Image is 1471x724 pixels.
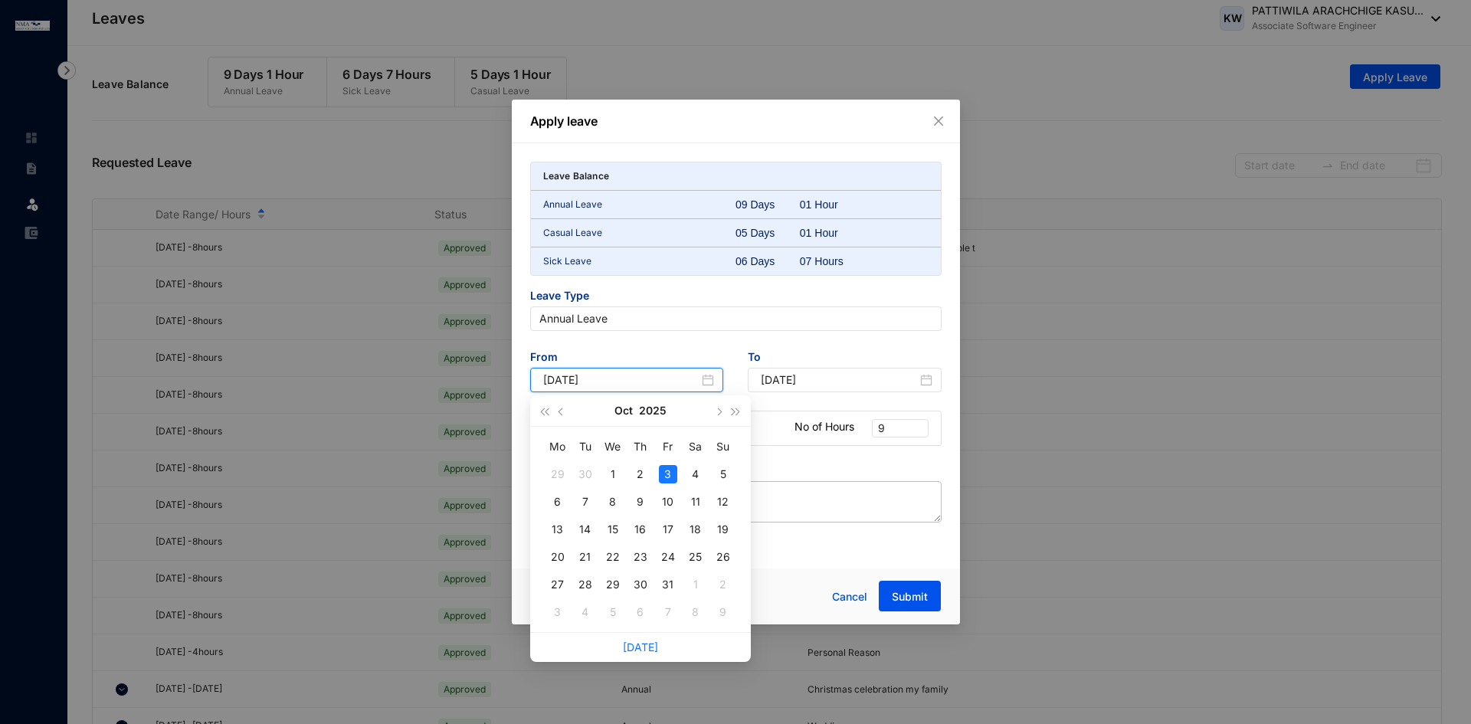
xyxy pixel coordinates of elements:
[654,571,682,598] td: 2025-10-31
[631,603,650,621] div: 6
[544,571,572,598] td: 2025-10-27
[549,575,567,594] div: 27
[714,493,732,511] div: 12
[544,598,572,626] td: 2025-11-03
[599,543,627,571] td: 2025-10-22
[654,598,682,626] td: 2025-11-07
[709,598,737,626] td: 2025-11-09
[682,543,709,571] td: 2025-10-25
[714,548,732,566] div: 26
[631,520,650,539] div: 16
[714,603,732,621] div: 9
[627,460,654,488] td: 2025-10-02
[631,465,650,483] div: 2
[735,225,800,241] div: 05 Days
[631,493,650,511] div: 9
[800,225,864,241] div: 01 Hour
[659,493,677,511] div: 10
[599,571,627,598] td: 2025-10-29
[686,493,705,511] div: 11
[654,543,682,571] td: 2025-10-24
[832,588,867,605] span: Cancel
[654,516,682,543] td: 2025-10-17
[682,460,709,488] td: 2025-10-04
[631,575,650,594] div: 30
[576,493,595,511] div: 7
[604,575,622,594] div: 29
[572,543,599,571] td: 2025-10-21
[682,571,709,598] td: 2025-11-01
[572,516,599,543] td: 2025-10-14
[686,575,705,594] div: 1
[549,465,567,483] div: 29
[544,460,572,488] td: 2025-09-29
[543,225,736,241] p: Casual Leave
[543,197,736,212] p: Annual Leave
[709,543,737,571] td: 2025-10-26
[682,488,709,516] td: 2025-10-11
[604,603,622,621] div: 5
[530,112,942,130] p: Apply leave
[627,571,654,598] td: 2025-10-30
[572,488,599,516] td: 2025-10-07
[576,575,595,594] div: 28
[735,197,800,212] div: 09 Days
[892,589,928,604] span: Submit
[659,548,677,566] div: 24
[627,516,654,543] td: 2025-10-16
[627,433,654,460] th: Th
[659,575,677,594] div: 31
[794,419,854,434] p: No of Hours
[627,543,654,571] td: 2025-10-23
[576,603,595,621] div: 4
[654,460,682,488] td: 2025-10-03
[572,598,599,626] td: 2025-11-04
[623,640,658,654] a: [DATE]
[639,395,667,426] button: 2025
[544,543,572,571] td: 2025-10-20
[930,113,947,129] button: Close
[709,460,737,488] td: 2025-10-05
[543,372,699,388] input: Start Date
[714,465,732,483] div: 5
[572,460,599,488] td: 2025-09-30
[654,433,682,460] th: Fr
[599,488,627,516] td: 2025-10-08
[543,254,736,269] p: Sick Leave
[599,598,627,626] td: 2025-11-05
[614,395,633,426] button: Oct
[709,516,737,543] td: 2025-10-19
[530,288,942,306] span: Leave Type
[549,493,567,511] div: 6
[659,465,677,483] div: 3
[631,548,650,566] div: 23
[686,520,705,539] div: 18
[821,581,879,612] button: Cancel
[932,115,945,127] span: close
[879,581,941,611] button: Submit
[800,254,864,269] div: 07 Hours
[709,571,737,598] td: 2025-11-02
[549,548,567,566] div: 20
[549,603,567,621] div: 3
[572,433,599,460] th: Tu
[800,197,864,212] div: 01 Hour
[654,488,682,516] td: 2025-10-10
[761,372,917,388] input: End Date
[530,349,724,368] span: From
[576,548,595,566] div: 21
[604,493,622,511] div: 8
[576,465,595,483] div: 30
[709,433,737,460] th: Su
[627,488,654,516] td: 2025-10-09
[539,307,932,330] span: Annual Leave
[599,460,627,488] td: 2025-10-01
[627,598,654,626] td: 2025-11-06
[599,433,627,460] th: We
[543,169,610,184] p: Leave Balance
[544,516,572,543] td: 2025-10-13
[682,516,709,543] td: 2025-10-18
[659,603,677,621] div: 7
[572,571,599,598] td: 2025-10-28
[714,520,732,539] div: 19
